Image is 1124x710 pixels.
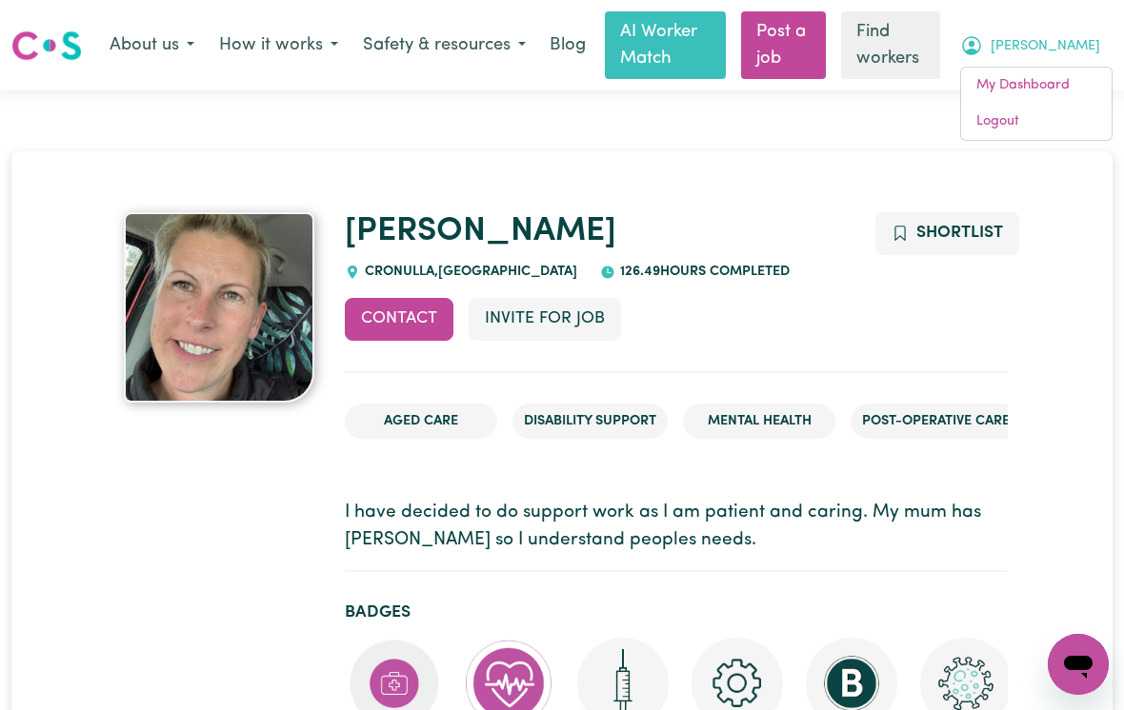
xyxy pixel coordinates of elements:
p: I have decided to do support work as I am patient and caring. My mum has [PERSON_NAME] so I under... [345,500,1008,555]
li: Post-operative care [851,404,1021,440]
div: My Account [960,67,1113,140]
a: [PERSON_NAME] [345,215,616,248]
a: Careseekers logo [11,24,82,68]
h2: Badges [345,602,1008,622]
iframe: Button to launch messaging window, conversation in progress [1048,634,1109,695]
li: Aged Care [345,404,497,440]
img: Careseekers logo [11,29,82,63]
button: Invite for Job [469,298,621,340]
span: 126.49 hours completed [615,265,790,279]
a: Blog [538,25,597,67]
button: About us [97,26,207,66]
a: Find workers [841,11,940,79]
a: Michelle's profile picture' [116,212,322,403]
a: Post a job [741,11,826,79]
button: Safety & resources [351,26,538,66]
button: Contact [345,298,453,340]
button: Add to shortlist [875,212,1019,254]
a: My Dashboard [961,68,1112,104]
span: [PERSON_NAME] [991,36,1100,57]
a: Logout [961,104,1112,140]
li: Mental Health [683,404,835,440]
a: AI Worker Match [605,11,726,79]
span: CRONULLA , [GEOGRAPHIC_DATA] [360,265,577,279]
button: My Account [948,26,1113,66]
li: Disability Support [512,404,668,440]
button: How it works [207,26,351,66]
span: Shortlist [916,225,1003,241]
img: Michelle [124,212,314,403]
